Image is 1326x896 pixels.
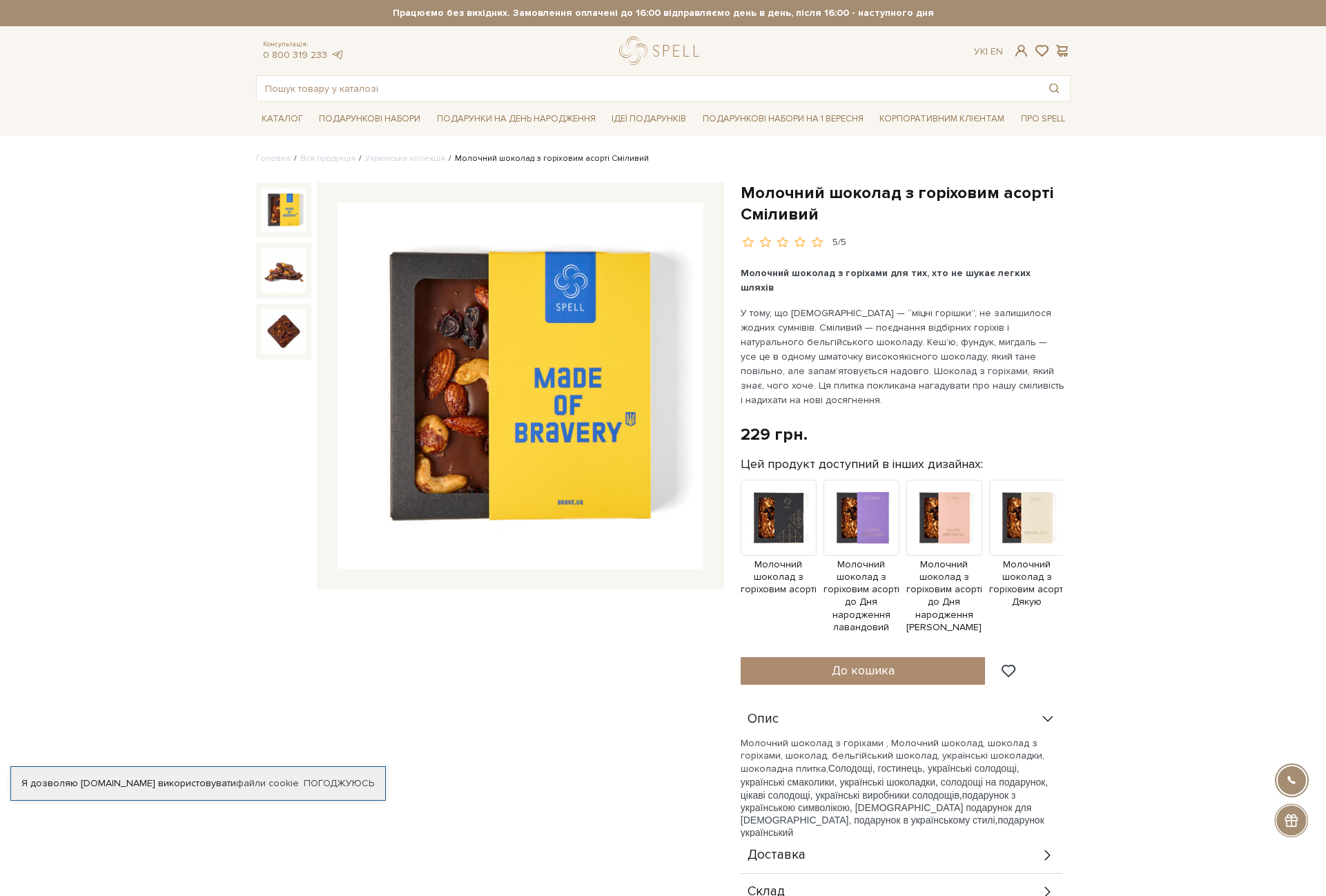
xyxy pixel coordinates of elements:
[256,153,291,164] a: Головна
[262,309,306,353] img: Молочний шоколад з горіховим асорті Сміливий
[697,107,869,130] a: Подарункові набори на 1 Вересня
[331,49,344,61] a: telegram
[741,511,817,596] a: Молочний шоколад з горіховим асорті
[338,203,703,569] img: Молочний шоколад з горіховим асорті Сміливий
[823,558,899,634] span: Молочний шоколад з горіховим асорті до Дня народження лавандовий
[741,737,1062,840] p: Молочний шоколад з горіхами , Молочний шоколад, шоколад з горіхами, шоколад, бельгійський шоколад...
[974,46,1003,58] div: Ук
[741,657,986,685] button: До кошика
[741,763,1048,800] span: Солодощі, гостинець, українські солодощі, українські смаколики, українські шоколадки, солодощі на...
[257,76,1038,101] input: Пошук товару у каталозі
[906,480,982,556] img: Продукт
[263,49,327,61] a: 0 800 319 233
[606,108,692,130] a: Ідеї подарунків
[989,511,1065,608] a: Молочний шоколад з горіховим асорті Дякую
[741,306,1064,407] p: У тому, що [DEMOGRAPHIC_DATA] — “міцні горішки”, не залишилося жодних сумнівів. Сміливий — поєдна...
[619,37,705,65] a: logo
[431,108,601,130] a: Подарунки на День народження
[313,108,426,130] a: Подарункові набори
[256,108,309,130] a: Каталог
[741,182,1071,225] h1: Молочний шоколад з горіховим асорті Сміливий
[741,267,1031,293] b: Молочний шоколад з горіхами для тих, хто не шукає легких шляхів
[748,849,806,861] span: Доставка
[741,558,817,596] span: Молочний шоколад з горіховим асорті
[986,46,988,57] span: |
[874,107,1010,130] a: Корпоративним клієнтам
[991,46,1003,57] a: En
[989,558,1065,609] span: Молочний шоколад з горіховим асорті Дякую
[11,777,385,790] div: Я дозволяю [DOMAIN_NAME] використовувати
[823,480,899,556] img: Продукт
[300,153,355,164] a: Вся продукція
[256,7,1071,19] strong: Працюємо без вихідних. Замовлення оплачені до 16:00 відправляємо день в день, після 16:00 - насту...
[741,456,983,472] label: Цей продукт доступний в інших дизайнах:
[445,153,649,165] li: Молочний шоколад з горіховим асорті Сміливий
[365,153,445,164] a: Українська колекція
[832,663,895,678] span: До кошика
[262,188,306,232] img: Молочний шоколад з горіховим асорті Сміливий
[263,40,344,49] span: Консультація:
[262,249,306,293] img: Молочний шоколад з горіховим асорті Сміливий
[304,777,374,790] a: Погоджуюсь
[832,236,846,249] div: 5/5
[236,777,299,789] a: файли cookie
[1015,108,1071,130] a: Про Spell
[989,480,1065,556] img: Продукт
[748,713,779,725] span: Опис
[906,558,982,634] span: Молочний шоколад з горіховим асорті до Дня народження [PERSON_NAME]
[741,480,817,556] img: Продукт
[741,424,808,445] div: 229 грн.
[741,815,1044,838] span: подарунок український
[906,511,982,634] a: Молочний шоколад з горіховим асорті до Дня народження [PERSON_NAME]
[823,511,899,634] a: Молочний шоколад з горіховим асорті до Дня народження лавандовий
[741,790,1032,826] span: подарунок з українською символікою, [DEMOGRAPHIC_DATA] подарунок для [DEMOGRAPHIC_DATA], подаруно...
[1038,76,1070,101] button: Пошук товару у каталозі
